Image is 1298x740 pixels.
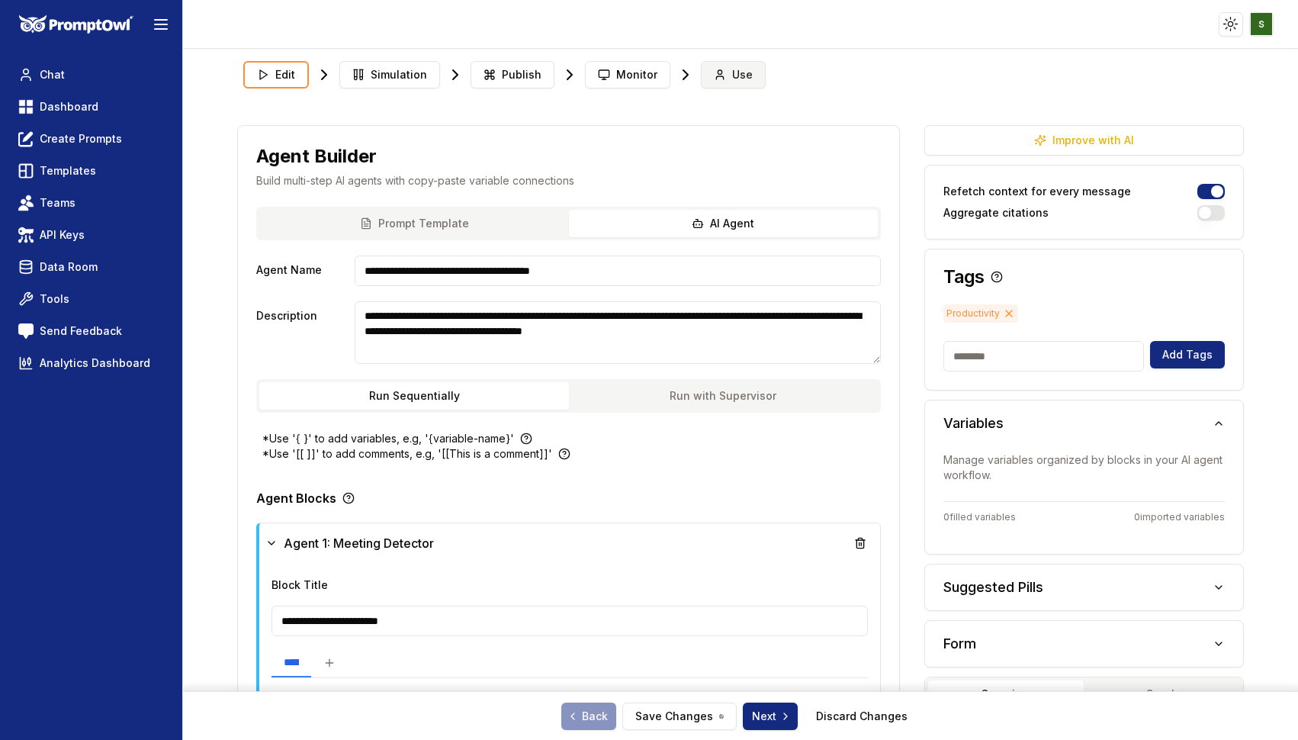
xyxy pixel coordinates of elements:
button: Prompt Template [259,210,568,237]
label: Block Title [271,578,328,591]
button: Add Tags [1150,341,1225,368]
p: *Use '[[ ]]' to add comments, e.g, '[[This is a comment]]' [262,446,552,462]
span: Teams [40,195,76,211]
p: Agent Blocks [256,492,336,504]
a: Dashboard [12,93,170,121]
button: Overview [928,680,1084,708]
img: PromptOwl [19,15,133,34]
button: Run Sequentially [259,382,568,410]
a: Discard Changes [816,709,908,724]
button: Variables [925,401,1242,446]
label: Refetch context for every message [943,186,1131,197]
a: Teams [12,189,170,217]
div: Variables [925,446,1242,554]
a: API Keys [12,221,170,249]
span: Agent 1: Meeting Detector [284,534,434,552]
button: Form [925,621,1242,667]
span: Create Prompts [40,131,122,146]
span: Data Room [40,259,98,275]
span: Tools [40,291,69,307]
img: ACg8ocKzQA5sZIhSfHl4qZiZGWNIJ57aHua1iTAA8qHBENU3D3RYog=s96-c [1251,13,1273,35]
span: 0 filled variables [943,511,1016,523]
span: Chat [40,67,65,82]
a: Templates [12,157,170,185]
a: Send Feedback [12,317,170,345]
span: Analytics Dashboard [40,356,150,371]
button: Graph [1084,680,1239,708]
a: Tools [12,285,170,313]
span: Next [752,709,792,724]
button: Discard Changes [804,703,920,730]
span: Dashboard [40,99,98,114]
button: Monitor [585,61,670,88]
p: *Use '{ }' to add variables, e.g, '{variable-name}' [262,431,514,446]
button: AI Agent [569,210,878,237]
button: Save Changes [622,703,737,730]
label: Aggregate citations [943,208,1049,218]
span: 0 imported variables [1134,511,1225,523]
span: API Keys [40,227,85,243]
span: Productivity [943,304,1018,323]
span: Use [732,67,753,82]
a: Chat [12,61,170,88]
span: Simulation [371,67,427,82]
span: Templates [40,163,96,179]
a: Create Prompts [12,125,170,153]
button: Suggested Pills [925,565,1242,610]
h1: Agent Builder [256,144,377,169]
h3: Tags [943,268,985,286]
a: Data Room [12,253,170,281]
a: Back [561,703,616,730]
button: Publish [471,61,554,88]
img: feedback [18,323,34,339]
a: Analytics Dashboard [12,349,170,377]
button: Improve with AI [924,125,1243,156]
button: Next [743,703,798,730]
label: Agent Name [256,256,349,286]
p: Build multi-step AI agents with copy-paste variable connections [256,173,881,188]
button: Use [701,61,766,88]
button: Run with Supervisor [569,382,878,410]
span: Send Feedback [40,323,122,339]
span: Edit [275,67,295,82]
p: Manage variables organized by blocks in your AI agent workflow. [943,452,1224,483]
button: Simulation [339,61,440,88]
button: Edit [243,61,309,88]
span: Monitor [616,67,657,82]
span: Publish [502,67,541,82]
label: Description [256,301,349,364]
